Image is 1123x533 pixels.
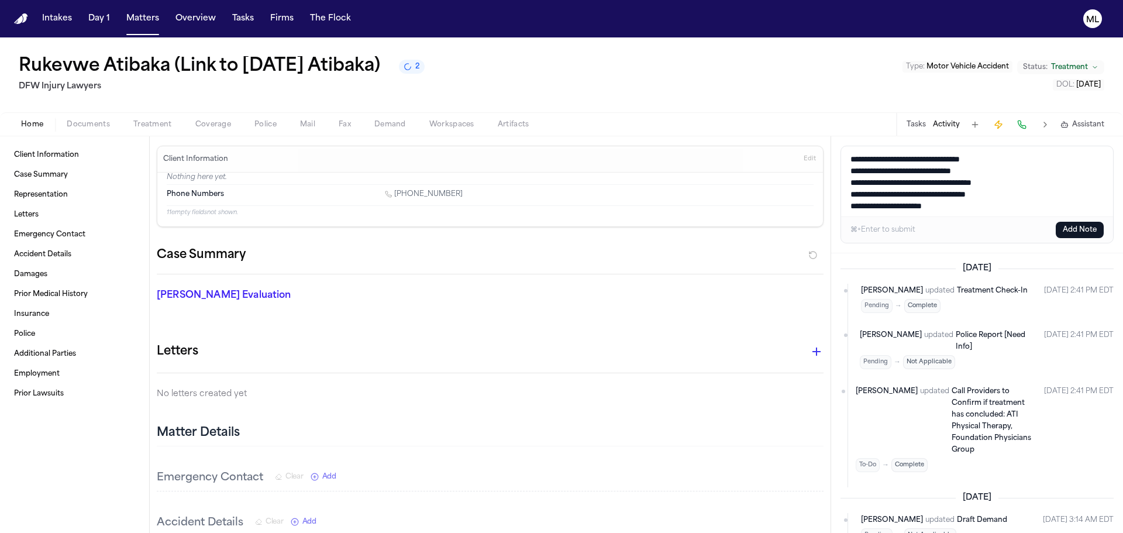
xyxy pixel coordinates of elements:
a: Treatment Check-In [957,285,1028,297]
div: ⌘+Enter to submit [850,225,915,235]
a: Call 1 (469) 264-2504 [385,190,463,199]
a: Client Information [9,146,140,164]
span: Police [254,120,277,129]
p: Nothing here yet. [167,173,814,184]
h3: Accident Details [157,515,243,531]
span: [DATE] [956,492,998,504]
a: Police Report [Need Info] [956,329,1035,353]
button: Clear Accident Details [255,517,284,527]
button: Assistant [1060,120,1104,129]
span: [PERSON_NAME] [861,514,923,526]
button: Day 1 [84,8,115,29]
button: Change status from Treatment [1017,60,1104,74]
span: updated [925,514,955,526]
a: Accident Details [9,245,140,264]
span: Demand [374,120,406,129]
button: Clear Emergency Contact [275,472,304,482]
a: Damages [9,265,140,284]
a: Home [14,13,28,25]
span: To-Do [856,458,880,472]
span: Treatment Check-In [957,287,1028,294]
span: Call Providers to Confirm if treatment has concluded: ATI Physical Therapy, Foundation Physicians... [952,388,1031,453]
button: Tasks [907,120,926,129]
h2: DFW Injury Lawyers [19,80,425,94]
button: Edit Type: Motor Vehicle Accident [902,61,1012,73]
span: Documents [67,120,110,129]
a: Case Summary [9,166,140,184]
span: Police Report [Need Info] [956,332,1025,350]
span: Pending [860,355,891,369]
span: Clear [266,517,284,527]
img: Finch Logo [14,13,28,25]
span: Home [21,120,43,129]
a: Call Providers to Confirm if treatment has concluded: ATI Physical Therapy, Foundation Physicians... [952,386,1035,456]
button: Edit [800,150,819,169]
a: Draft Demand [957,514,1007,526]
a: Insurance [9,305,140,324]
button: Add Note [1056,222,1104,238]
span: Draft Demand [957,517,1007,524]
span: Add [302,517,316,527]
span: Clear [285,472,304,482]
span: Pending [861,299,893,313]
span: Add [322,472,336,482]
span: Fax [339,120,351,129]
h2: Matter Details [157,425,240,441]
span: Workspaces [429,120,474,129]
button: Activity [933,120,960,129]
h1: Letters [157,342,198,361]
button: Add Task [967,116,983,133]
a: Representation [9,185,140,204]
span: Status: [1023,63,1048,72]
span: Assistant [1072,120,1104,129]
time: September 2, 2025 at 2:41 PM [1044,386,1114,472]
button: Make a Call [1014,116,1030,133]
a: Prior Medical History [9,285,140,304]
span: updated [920,386,949,456]
span: → [882,460,889,470]
span: Treatment [133,120,172,129]
button: Matters [122,8,164,29]
span: updated [924,329,953,353]
h2: Case Summary [157,246,246,264]
span: [PERSON_NAME] [856,386,918,456]
a: Letters [9,205,140,224]
h3: Emergency Contact [157,470,263,486]
span: Treatment [1051,63,1088,72]
span: Not Applicable [903,355,955,369]
span: Edit [804,155,816,163]
button: Overview [171,8,221,29]
span: Motor Vehicle Accident [926,63,1009,70]
span: Mail [300,120,315,129]
span: Phone Numbers [167,190,224,199]
button: Firms [266,8,298,29]
a: Employment [9,364,140,383]
time: September 2, 2025 at 2:41 PM [1044,285,1114,313]
button: Intakes [37,8,77,29]
span: Type : [906,63,925,70]
span: updated [925,285,955,297]
button: Add New [291,517,316,527]
p: 11 empty fields not shown. [167,208,814,217]
span: DOL : [1056,81,1074,88]
time: September 2, 2025 at 2:41 PM [1044,329,1114,369]
a: Police [9,325,140,343]
button: Tasks [228,8,259,29]
h3: Client Information [161,154,230,164]
a: Prior Lawsuits [9,384,140,403]
a: Additional Parties [9,345,140,363]
span: [DATE] [1076,81,1101,88]
span: → [894,357,901,367]
span: → [895,301,902,311]
a: Emergency Contact [9,225,140,244]
span: 2 [415,62,420,71]
span: [DATE] [956,263,998,274]
p: No letters created yet [157,387,824,401]
button: The Flock [305,8,356,29]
